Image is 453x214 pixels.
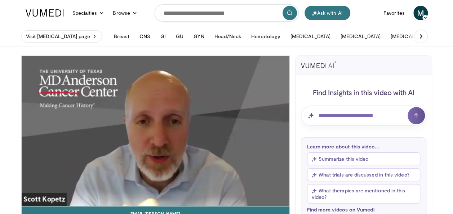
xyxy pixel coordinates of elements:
input: Question for AI [301,106,426,126]
p: Learn more about this video... [307,143,420,150]
h4: Find Insights in this video with AI [301,88,426,97]
button: GI [156,29,170,44]
a: Visit [MEDICAL_DATA] page [21,30,102,43]
button: Head/Neck [210,29,245,44]
img: VuMedi Logo [26,9,64,17]
a: Favorites [379,6,409,20]
button: [MEDICAL_DATA] [286,29,335,44]
button: [MEDICAL_DATA] [386,29,435,44]
input: Search topics, interventions [155,4,299,22]
img: vumedi-ai-logo.svg [301,61,336,68]
button: Breast [110,29,133,44]
button: What trials are discussed in this video? [307,168,420,181]
a: Browse [108,6,142,20]
button: CNS [135,29,155,44]
button: Hematology [247,29,285,44]
button: Ask with AI [305,6,350,20]
a: M [413,6,428,20]
a: Specialties [68,6,109,20]
video-js: Video Player [22,56,289,206]
button: GU [172,29,188,44]
button: Summarize this video [307,152,420,165]
button: GYN [189,29,208,44]
button: What therapies are mentioned in this video? [307,184,420,204]
button: [MEDICAL_DATA] [336,29,385,44]
p: Find more videos on Vumedi [307,206,420,213]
